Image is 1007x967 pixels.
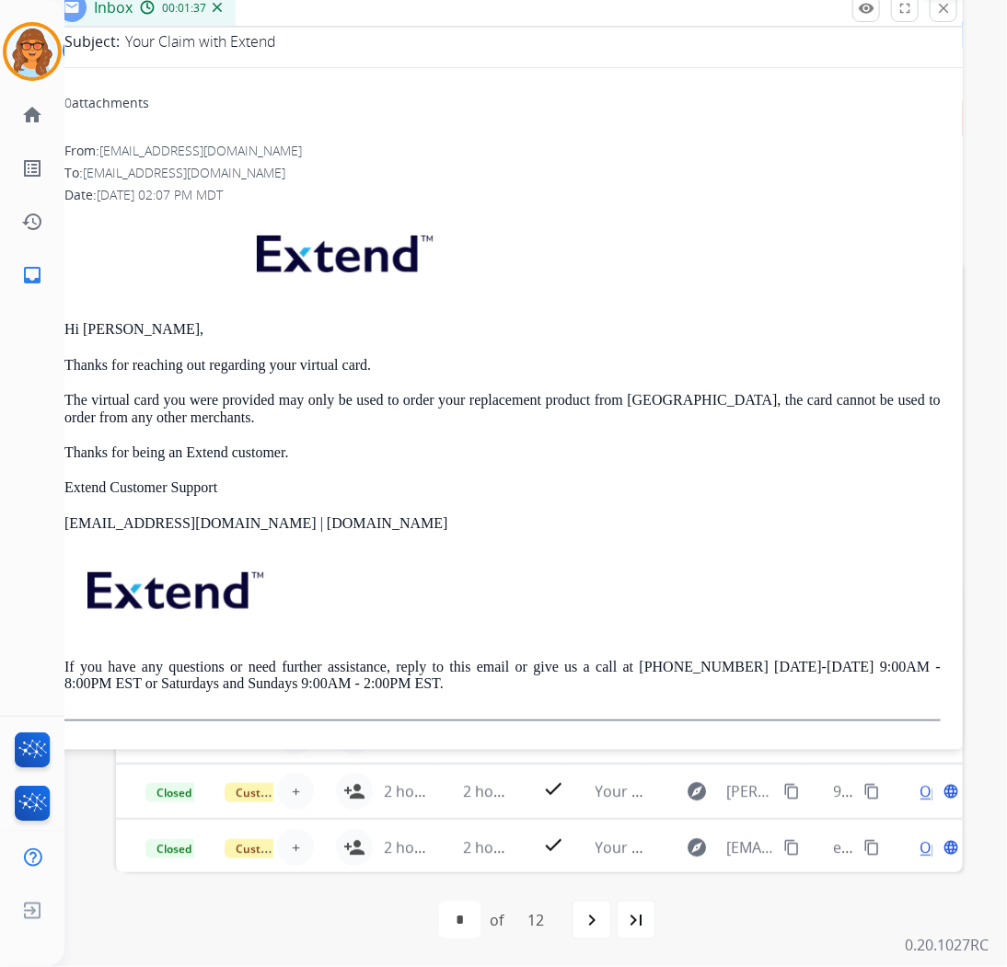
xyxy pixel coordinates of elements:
[863,783,880,800] mat-icon: content_copy
[490,909,503,931] div: of
[625,909,647,931] mat-icon: last_page
[920,780,958,802] span: Open
[21,157,43,179] mat-icon: list_alt
[145,783,248,802] span: Closed – Solved
[542,834,564,856] mat-icon: check
[64,444,941,461] p: Thanks for being an Extend customer.
[783,839,800,856] mat-icon: content_copy
[64,321,941,338] p: Hi [PERSON_NAME],
[943,783,959,800] mat-icon: language
[64,357,941,374] p: Thanks for reaching out regarding your virtual card.
[64,479,941,496] p: Extend Customer Support
[686,836,708,858] mat-icon: explore
[581,909,603,931] mat-icon: navigate_next
[542,777,564,800] mat-icon: check
[21,264,43,286] mat-icon: inbox
[225,839,344,858] span: Customer Support
[596,837,756,858] span: Your Claim with Extend
[277,773,314,810] button: +
[463,837,546,858] span: 2 hours ago
[863,839,880,856] mat-icon: content_copy
[463,781,546,801] span: 2 hours ago
[292,780,300,802] span: +
[64,515,941,532] p: [EMAIL_ADDRESS][DOMAIN_NAME] | [DOMAIN_NAME]
[64,550,282,623] img: extend.png
[234,213,451,286] img: extend.png
[97,186,223,203] span: [DATE] 02:07 PM MDT
[64,659,941,693] p: If you have any questions or need further assistance, reply to this email or give us a call at [P...
[6,26,58,77] img: avatar
[225,783,344,802] span: Customer Support
[64,94,149,112] div: attachments
[343,836,365,858] mat-icon: person_add
[64,164,941,182] div: To:
[64,392,941,426] p: The virtual card you were provided may only be used to order your replacement product from [GEOGR...
[64,30,120,52] p: Subject:
[292,836,300,858] span: +
[384,837,467,858] span: 2 hours ago
[596,781,756,801] span: Your Claim with Extend
[83,164,285,181] span: [EMAIL_ADDRESS][DOMAIN_NAME]
[125,30,276,52] p: Your Claim with Extend
[21,211,43,233] mat-icon: history
[726,780,774,802] span: [PERSON_NAME][EMAIL_ADDRESS][PERSON_NAME][DOMAIN_NAME]
[920,836,958,858] span: Open
[943,839,959,856] mat-icon: language
[64,94,72,111] span: 0
[21,104,43,126] mat-icon: home
[686,780,708,802] mat-icon: explore
[343,780,365,802] mat-icon: person_add
[64,142,941,160] div: From:
[384,781,467,801] span: 2 hours ago
[162,1,206,16] span: 00:01:37
[513,902,559,938] div: 12
[64,186,941,204] div: Date:
[783,783,800,800] mat-icon: content_copy
[99,142,302,159] span: [EMAIL_ADDRESS][DOMAIN_NAME]
[905,934,989,956] p: 0.20.1027RC
[277,829,314,866] button: +
[726,836,774,858] span: [EMAIL_ADDRESS][DOMAIN_NAME]
[145,839,248,858] span: Closed – Solved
